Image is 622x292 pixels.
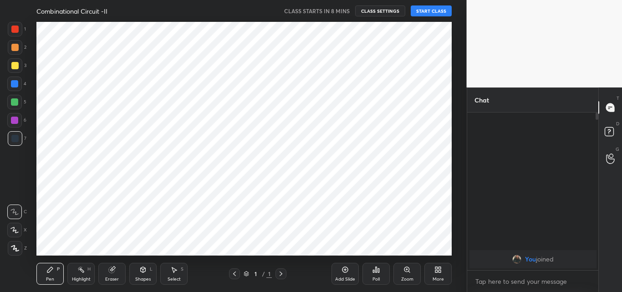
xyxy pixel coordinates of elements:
div: Shapes [135,277,151,282]
div: Z [8,241,27,256]
div: S [181,267,184,272]
div: C [7,205,27,219]
div: 1 [266,270,272,278]
div: More [433,277,444,282]
div: X [7,223,27,237]
div: 6 [7,113,26,128]
p: G [616,146,619,153]
h4: Combinational Circuit -II [36,7,107,15]
div: 4 [7,77,26,91]
div: Eraser [105,277,119,282]
div: 5 [7,95,26,109]
div: Add Slide [335,277,355,282]
div: L [150,267,153,272]
div: 3 [8,58,26,73]
div: Pen [46,277,54,282]
div: Highlight [72,277,91,282]
div: grid [467,248,599,270]
div: Zoom [401,277,413,282]
div: Select [168,277,181,282]
img: 90448af0b9cb4c5687ded3cc1f3856a3.jpg [512,255,521,264]
p: T [617,95,619,102]
div: 7 [8,131,26,146]
h5: CLASS STARTS IN 8 MINS [284,7,350,15]
div: P [57,267,60,272]
span: You [525,256,536,263]
div: Poll [372,277,380,282]
div: 1 [8,22,26,36]
p: D [616,120,619,127]
div: H [87,267,91,272]
div: 1 [251,271,260,277]
div: / [262,271,265,277]
button: START CLASS [411,5,452,16]
p: Chat [467,88,496,112]
span: joined [536,256,554,263]
div: 2 [8,40,26,55]
button: CLASS SETTINGS [355,5,405,16]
